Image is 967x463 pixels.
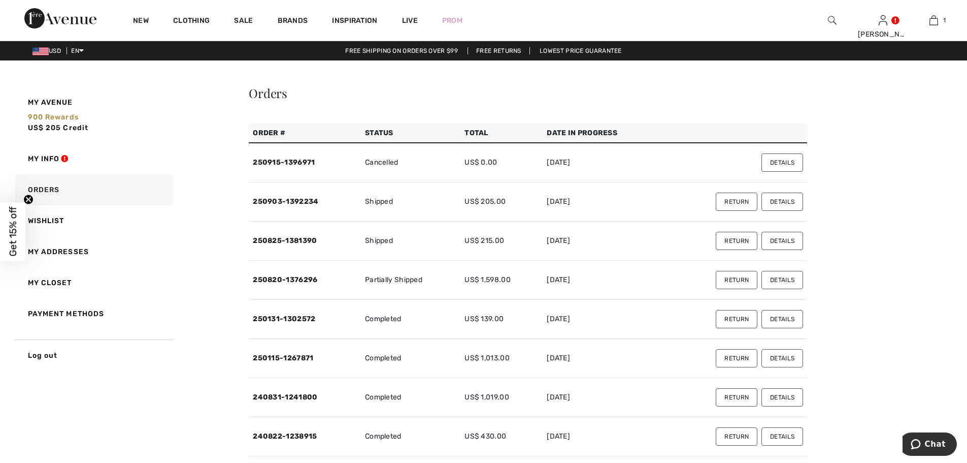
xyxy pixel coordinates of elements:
a: Payment Methods [13,298,173,329]
button: Return [716,193,757,211]
button: Details [761,427,803,446]
span: Get 15% off [7,207,19,257]
img: US Dollar [32,47,49,55]
a: Free shipping on orders over $99 [337,47,466,54]
td: US$ 0.00 [460,143,543,182]
a: Brands [278,16,308,27]
img: 1ère Avenue [24,8,96,28]
span: Inspiration [332,16,377,27]
a: 240831-1241800 [253,393,317,402]
span: My Avenue [28,97,73,108]
a: Lowest Price Guarantee [531,47,630,54]
span: USD [32,47,65,54]
img: My Bag [929,14,938,26]
a: Live [402,15,418,26]
a: Wishlist [13,205,173,236]
button: Details [761,193,803,211]
td: US$ 430.00 [460,417,543,456]
a: 250825-1381390 [253,236,317,245]
td: US$ 205.00 [460,182,543,222]
a: My Info [13,143,173,174]
a: My Closet [13,267,173,298]
a: 240822-1238915 [253,432,317,441]
button: Close teaser [23,194,34,204]
td: Completed [361,417,460,456]
a: Orders [13,174,173,205]
td: Shipped [361,182,460,222]
td: US$ 215.00 [460,222,543,261]
td: US$ 1,019.00 [460,378,543,417]
td: [DATE] [543,378,662,417]
td: Completed [361,378,460,417]
td: [DATE] [543,182,662,222]
div: Orders [249,87,807,99]
td: [DATE] [543,339,662,378]
button: Details [761,153,803,172]
a: New [133,16,149,27]
th: Total [460,124,543,143]
th: Status [361,124,460,143]
a: Sign In [879,15,887,25]
button: Return [716,232,757,250]
button: Return [716,310,757,328]
button: Details [761,232,803,250]
button: Details [761,271,803,289]
a: 250915-1396971 [253,158,315,167]
th: Date in Progress [543,124,662,143]
button: Return [716,388,757,407]
td: [DATE] [543,143,662,182]
span: 900 rewards [28,113,79,121]
td: US$ 139.00 [460,300,543,339]
a: 1 [909,14,958,26]
button: Details [761,388,803,407]
a: Clothing [173,16,210,27]
td: Partially Shipped [361,261,460,300]
a: Free Returns [468,47,530,54]
a: Prom [442,15,462,26]
td: Completed [361,339,460,378]
button: Return [716,349,757,367]
img: My Info [879,14,887,26]
td: [DATE] [543,261,662,300]
a: Log out [13,339,173,371]
span: 1 [943,16,946,25]
td: Shipped [361,222,460,261]
button: Details [761,349,803,367]
a: 250131-1302572 [253,315,315,323]
td: US$ 1,598.00 [460,261,543,300]
td: [DATE] [543,300,662,339]
div: [PERSON_NAME] [858,29,908,40]
a: My Addresses [13,236,173,267]
th: Order # [249,124,361,143]
span: US$ 205 Credit [28,124,89,132]
td: [DATE] [543,417,662,456]
a: 250820-1376296 [253,275,317,284]
button: Return [716,427,757,446]
iframe: Opens a widget where you can chat to one of our agents [903,433,957,458]
a: Sale [234,16,253,27]
img: search the website [828,14,837,26]
td: [DATE] [543,222,662,261]
button: Return [716,271,757,289]
span: EN [71,47,84,54]
a: 250115-1267871 [253,354,313,362]
td: US$ 1,013.00 [460,339,543,378]
a: 250903-1392234 [253,197,318,206]
button: Details [761,310,803,328]
td: Completed [361,300,460,339]
td: Cancelled [361,143,460,182]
